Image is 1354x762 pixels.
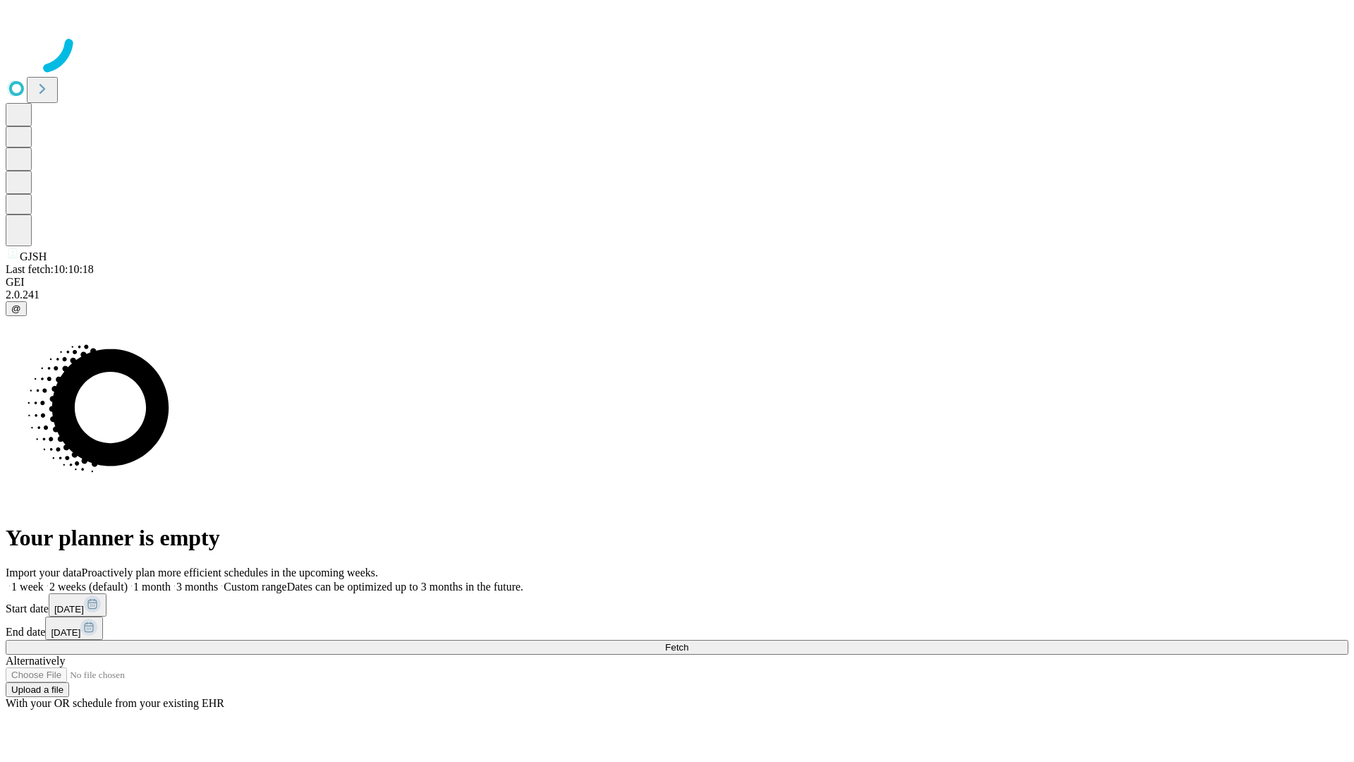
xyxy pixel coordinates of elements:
[20,250,47,262] span: GJSH
[224,581,286,593] span: Custom range
[11,581,44,593] span: 1 week
[6,617,1348,640] div: End date
[6,276,1348,289] div: GEI
[11,303,21,314] span: @
[45,617,103,640] button: [DATE]
[54,604,84,615] span: [DATE]
[6,263,94,275] span: Last fetch: 10:10:18
[6,640,1348,655] button: Fetch
[287,581,523,593] span: Dates can be optimized up to 3 months in the future.
[665,642,688,653] span: Fetch
[6,682,69,697] button: Upload a file
[82,567,378,579] span: Proactively plan more efficient schedules in the upcoming weeks.
[49,593,106,617] button: [DATE]
[6,593,1348,617] div: Start date
[6,655,65,667] span: Alternatively
[6,567,82,579] span: Import your data
[6,289,1348,301] div: 2.0.241
[6,697,224,709] span: With your OR schedule from your existing EHR
[133,581,171,593] span: 1 month
[176,581,218,593] span: 3 months
[51,627,80,638] span: [DATE]
[49,581,128,593] span: 2 weeks (default)
[6,301,27,316] button: @
[6,525,1348,551] h1: Your planner is empty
